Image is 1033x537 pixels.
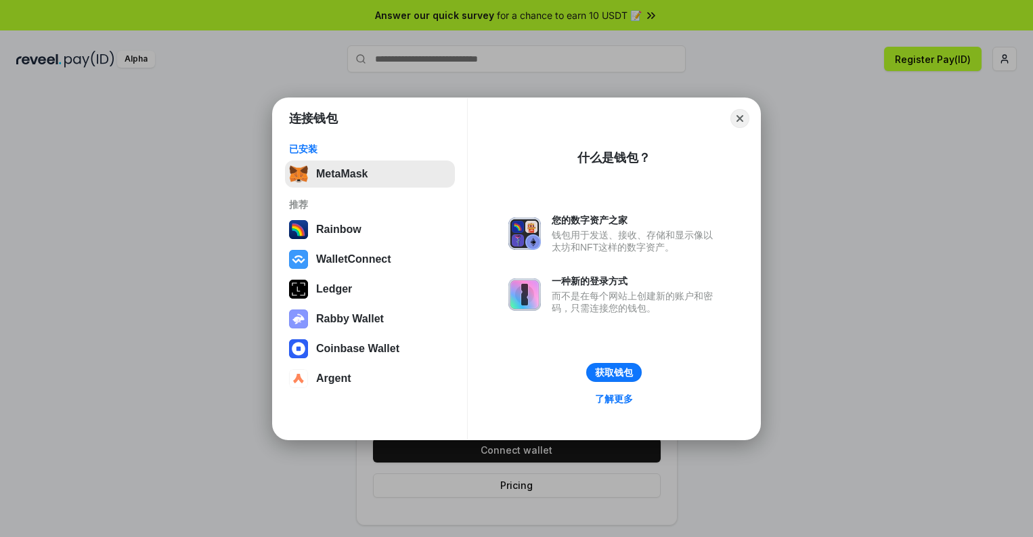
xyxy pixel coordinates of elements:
div: 了解更多 [595,393,633,405]
img: svg+xml,%3Csvg%20width%3D%22120%22%20height%3D%22120%22%20viewBox%3D%220%200%20120%20120%22%20fil... [289,220,308,239]
div: WalletConnect [316,253,391,265]
div: Rabby Wallet [316,313,384,325]
button: WalletConnect [285,246,455,273]
img: svg+xml,%3Csvg%20width%3D%2228%22%20height%3D%2228%22%20viewBox%3D%220%200%2028%2028%22%20fill%3D... [289,339,308,358]
img: svg+xml,%3Csvg%20width%3D%2228%22%20height%3D%2228%22%20viewBox%3D%220%200%2028%2028%22%20fill%3D... [289,250,308,269]
button: Coinbase Wallet [285,335,455,362]
div: 获取钱包 [595,366,633,379]
div: MetaMask [316,168,368,180]
h1: 连接钱包 [289,110,338,127]
div: Rainbow [316,223,361,236]
button: Rabby Wallet [285,305,455,332]
div: Ledger [316,283,352,295]
div: 推荐 [289,198,451,211]
button: Close [730,109,749,128]
img: svg+xml,%3Csvg%20width%3D%2228%22%20height%3D%2228%22%20viewBox%3D%220%200%2028%2028%22%20fill%3D... [289,369,308,388]
img: svg+xml,%3Csvg%20fill%3D%22none%22%20height%3D%2233%22%20viewBox%3D%220%200%2035%2033%22%20width%... [289,165,308,184]
img: svg+xml,%3Csvg%20xmlns%3D%22http%3A%2F%2Fwww.w3.org%2F2000%2Fsvg%22%20fill%3D%22none%22%20viewBox... [508,217,541,250]
a: 了解更多 [587,390,641,408]
div: 而不是在每个网站上创建新的账户和密码，只需连接您的钱包。 [552,290,720,314]
div: 什么是钱包？ [577,150,651,166]
img: svg+xml,%3Csvg%20xmlns%3D%22http%3A%2F%2Fwww.w3.org%2F2000%2Fsvg%22%20fill%3D%22none%22%20viewBox... [289,309,308,328]
button: Ledger [285,276,455,303]
img: svg+xml,%3Csvg%20xmlns%3D%22http%3A%2F%2Fwww.w3.org%2F2000%2Fsvg%22%20width%3D%2228%22%20height%3... [289,280,308,299]
div: 您的数字资产之家 [552,214,720,226]
button: MetaMask [285,160,455,188]
div: 钱包用于发送、接收、存储和显示像以太坊和NFT这样的数字资产。 [552,229,720,253]
button: Argent [285,365,455,392]
div: Coinbase Wallet [316,343,399,355]
img: svg+xml,%3Csvg%20xmlns%3D%22http%3A%2F%2Fwww.w3.org%2F2000%2Fsvg%22%20fill%3D%22none%22%20viewBox... [508,278,541,311]
button: 获取钱包 [586,363,642,382]
div: 一种新的登录方式 [552,275,720,287]
div: 已安装 [289,143,451,155]
button: Rainbow [285,216,455,243]
div: Argent [316,372,351,385]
